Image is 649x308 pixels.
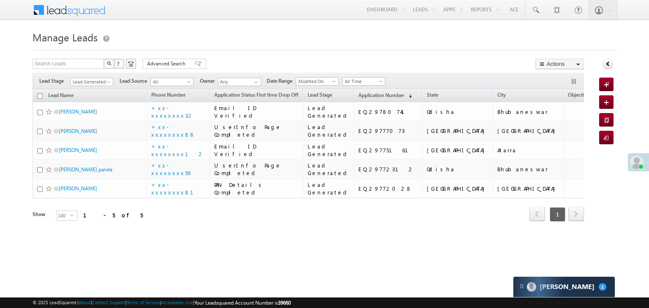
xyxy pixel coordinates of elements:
[214,104,299,119] div: Email ID Verified
[308,123,350,138] div: Lead Generated
[39,77,70,85] span: Lead Stage
[303,90,336,101] a: Lead Stage
[33,299,291,307] span: © 2025 LeadSquared | | | | |
[214,162,299,177] div: UserInfo Page Completed
[150,78,194,86] a: All
[114,59,124,69] button: ?
[308,162,350,177] div: Lead Generated
[358,92,404,98] span: Application Number
[107,61,111,65] img: Search
[296,78,336,85] span: Modified On
[267,77,296,85] span: Date Range
[214,92,298,98] span: Application Status First time Drop Off
[37,93,43,99] input: Check all records
[151,78,191,86] span: All
[59,128,97,134] a: [PERSON_NAME]
[214,143,299,158] div: Email ID Verified
[427,127,489,135] div: [GEOGRAPHIC_DATA]
[497,165,559,173] div: Bhubaneswar
[564,90,612,101] a: Objection Remark
[342,77,385,86] a: All Time
[151,123,195,138] a: +xx-xxxxxxxx88
[535,59,584,69] button: Actions
[358,146,418,154] div: EQ29775161
[59,108,97,115] a: [PERSON_NAME]
[529,207,545,221] span: prev
[59,147,97,153] a: [PERSON_NAME]
[120,77,150,85] span: Lead Source
[151,181,204,196] a: +xx-xxxxxxxx81
[497,92,506,98] span: City
[599,283,606,291] span: 2
[343,78,383,85] span: All Time
[71,78,111,86] span: Lead Generated
[296,77,339,86] a: Modified On
[358,127,418,135] div: EQ29777073
[214,123,299,138] div: UserInfo Page Completed
[33,30,98,44] span: Manage Leads
[57,211,70,220] span: 100
[33,211,49,218] div: Show
[405,92,412,99] span: (sorted descending)
[92,300,125,305] a: Contact Support
[250,78,260,86] a: Show All Items
[44,91,78,102] a: Lead Name
[427,92,438,98] span: State
[308,104,350,119] div: Lead Generated
[513,276,615,297] div: carter-dragCarter[PERSON_NAME]2
[358,165,418,173] div: EQ29772312
[354,90,416,101] a: Application Number (sorted descending)
[497,185,559,192] div: [GEOGRAPHIC_DATA]
[79,300,91,305] a: About
[497,146,559,154] div: Atarra
[568,92,608,98] span: Objection Remark
[518,283,525,289] img: carter-drag
[83,210,143,220] div: 1 - 5 of 5
[497,108,559,116] div: Bhubaneswar
[550,207,565,222] span: 1
[308,143,350,158] div: Lead Generated
[151,92,185,98] span: Phone Number
[308,181,350,196] div: Lead Generated
[427,108,489,116] div: Odisha
[358,185,418,192] div: EQ29772028
[70,213,77,217] span: select
[70,78,113,86] a: Lead Generated
[59,185,97,192] a: [PERSON_NAME]
[568,208,584,221] a: next
[218,78,261,86] input: Type to Search
[161,300,193,305] a: Acceptable Use
[427,185,489,192] div: [GEOGRAPHIC_DATA]
[568,207,584,221] span: next
[427,165,489,173] div: Odisha
[529,208,545,221] a: prev
[151,143,205,157] a: +xx-xxxxxxxx12
[117,60,121,67] span: ?
[127,300,160,305] a: Terms of Service
[427,146,489,154] div: [GEOGRAPHIC_DATA]
[278,300,291,306] span: 39660
[210,90,303,101] a: Application Status First time Drop Off
[147,60,188,68] span: Advanced Search
[423,90,442,101] a: State
[59,166,112,173] a: [PERSON_NAME] panda
[214,181,299,196] div: PAN Details Completed
[194,300,291,306] span: Your Leadsquared Account Number is
[493,90,510,101] a: City
[200,77,218,85] span: Owner
[308,92,332,98] span: Lead Stage
[147,90,190,101] a: Phone Number
[151,104,194,119] a: +xx-xxxxxxxx32
[358,108,418,116] div: EQ29780741
[497,127,559,135] div: [GEOGRAPHIC_DATA]
[151,162,192,176] a: +xx-xxxxxxxx59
